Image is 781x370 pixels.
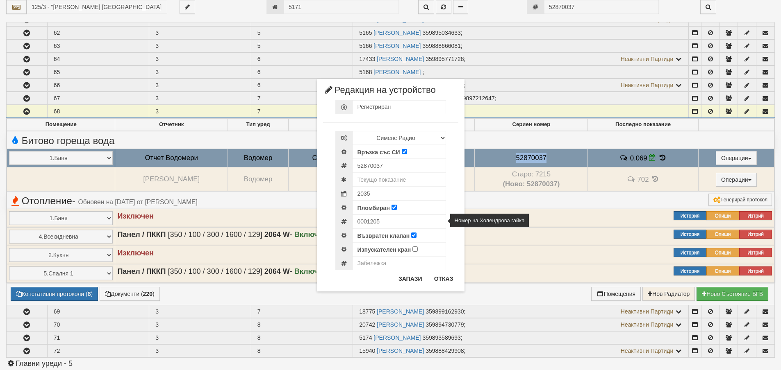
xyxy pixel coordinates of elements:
span: Редакция на устройство [323,85,436,100]
label: Връзка със СИ [357,148,400,156]
input: Метрологична годност [353,187,446,201]
button: Отказ [429,272,458,285]
label: Изпускателен кран [357,246,411,254]
input: Номер на Холендрова гайка [353,214,446,228]
input: Изпускателен кран [412,246,418,252]
input: Текущо показание [353,173,446,187]
span: Регистриран [357,104,391,110]
label: Пломбиран [357,204,390,212]
label: Възвратен клапан [357,232,410,240]
select: Марка и Модел [353,131,446,145]
input: Връзка със СИ [402,149,407,154]
input: Забележка [353,256,446,270]
input: Пломбиран [392,205,397,210]
button: Запази [394,272,427,285]
input: Възвратен клапан [411,232,417,238]
input: Сериен номер [353,159,446,173]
